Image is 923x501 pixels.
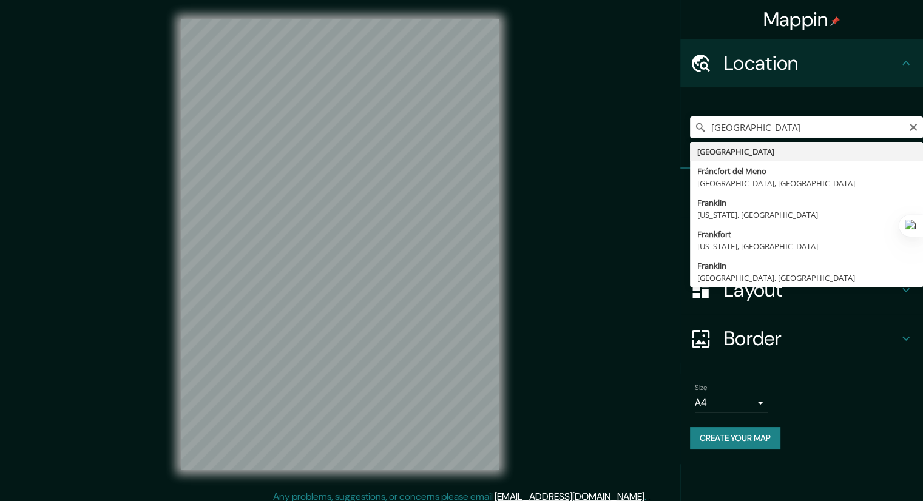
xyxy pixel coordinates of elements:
img: pin-icon.png [830,16,840,26]
div: A4 [695,393,768,412]
div: Border [680,314,923,363]
div: [GEOGRAPHIC_DATA], [GEOGRAPHIC_DATA] [697,272,916,284]
div: Franklin [697,260,916,272]
label: Size [695,383,708,393]
h4: Layout [724,278,899,302]
div: [GEOGRAPHIC_DATA], [GEOGRAPHIC_DATA] [697,177,916,189]
div: Fráncfort del Meno [697,165,916,177]
div: [GEOGRAPHIC_DATA] [697,146,916,158]
div: Franklin [697,197,916,209]
canvas: Map [181,19,499,470]
div: [US_STATE], [GEOGRAPHIC_DATA] [697,209,916,221]
input: Pick your city or area [690,116,923,138]
div: Pins [680,169,923,217]
div: Frankfort [697,228,916,240]
button: Create your map [690,427,780,449]
div: Style [680,217,923,266]
div: Layout [680,266,923,314]
h4: Location [724,51,899,75]
button: Clear [908,121,918,132]
div: [US_STATE], [GEOGRAPHIC_DATA] [697,240,916,252]
div: Location [680,39,923,87]
h4: Mappin [763,7,840,32]
h4: Border [724,326,899,351]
